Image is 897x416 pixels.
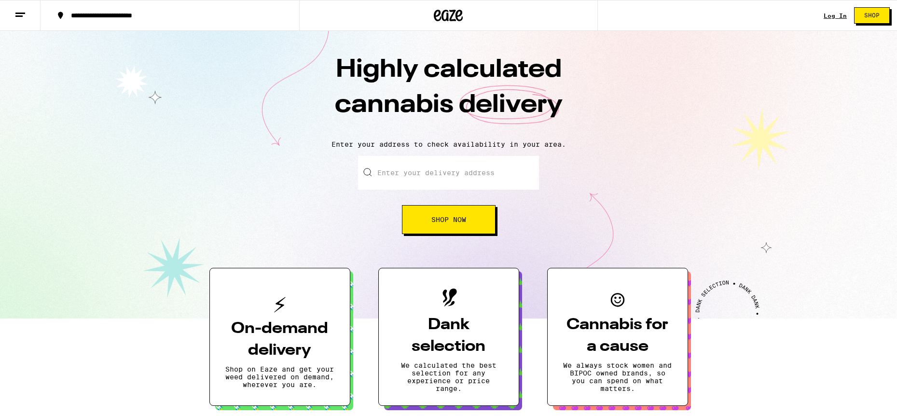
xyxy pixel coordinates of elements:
[225,365,334,388] p: Shop on Eaze and get your weed delivered on demand, wherever you are.
[563,361,672,392] p: We always stock women and BIPOC owned brands, so you can spend on what matters.
[394,361,503,392] p: We calculated the best selection for any experience or price range.
[378,268,519,406] button: Dank selectionWe calculated the best selection for any experience or price range.
[431,216,466,223] span: Shop Now
[358,156,539,190] input: Enter your delivery address
[209,268,350,406] button: On-demand deliveryShop on Eaze and get your weed delivered on demand, wherever you are.
[547,268,688,406] button: Cannabis for a causeWe always stock women and BIPOC owned brands, so you can spend on what matters.
[225,318,334,361] h3: On-demand delivery
[824,13,847,19] div: Log In
[563,314,672,358] h3: Cannabis for a cause
[280,53,618,133] h1: Highly calculated cannabis delivery
[864,13,880,18] span: Shop
[394,314,503,358] h3: Dank selection
[854,7,890,24] button: Shop
[10,140,887,148] p: Enter your address to check availability in your area.
[402,205,496,234] button: Shop Now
